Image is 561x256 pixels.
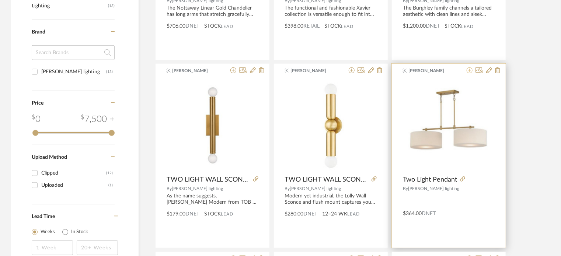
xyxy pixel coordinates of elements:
div: (12) [106,167,113,179]
div: Uploaded [41,179,108,191]
div: 0 [403,80,495,172]
div: The Burghley family channels a tailored aesthetic with clean lines and sleek metal shades. Featur... [403,5,495,18]
span: $1,200.00 [403,24,426,29]
span: DNET [304,211,318,217]
span: $364.00 [403,211,422,216]
span: [PERSON_NAME] lighting [408,186,459,191]
span: TWO LIGHT WALL SCONCE [167,176,250,184]
div: (1) [108,179,113,191]
input: Search Brands [32,45,115,60]
input: 20+ Weeks [77,241,118,255]
div: Modern yet industrial, the Lolly Wall Sconce and flush mount captures your attention with sleek c... [285,193,377,206]
span: STOCK [204,22,221,30]
span: [PERSON_NAME] [409,67,455,74]
span: DNET [422,211,436,216]
span: Lead [461,24,474,29]
span: Lead Time [32,214,55,219]
span: Lead [221,211,233,217]
span: $706.00 [167,24,185,29]
span: $179.00 [167,211,185,217]
div: (13) [106,66,113,78]
img: Two Light Pendant [403,80,495,171]
span: STOCK [325,22,341,30]
span: Retail [304,24,320,29]
span: Upload Method [32,155,67,160]
img: TWO LIGHT WALL SCONCE [167,80,258,171]
span: [PERSON_NAME] lighting [172,186,223,191]
span: [PERSON_NAME] lighting [290,186,341,191]
span: Lead [341,24,354,29]
span: [PERSON_NAME] [290,67,337,74]
span: Price [32,101,43,106]
span: DNET [185,211,199,217]
span: DNET [426,24,440,29]
span: Lead [221,24,233,29]
div: 0 [32,113,41,126]
span: 12–24 WK [323,210,348,218]
span: STOCK [204,210,221,218]
label: In Stock [71,228,88,236]
span: Brand [32,29,45,35]
span: DNET [185,24,199,29]
img: TWO LIGHT WALL SCONCE [285,80,377,171]
span: TWO LIGHT WALL SCONCE [285,176,369,184]
div: The functional and fashionable Xavier collection is versatile enough to fit into any interior. St... [285,5,377,18]
div: The Nottaway Linear Gold Chandelier has long arms that stretch gracefully from a small cog and a ... [167,5,258,18]
span: $398.00 [285,24,304,29]
span: Lead [348,211,360,217]
span: [PERSON_NAME] [173,67,219,74]
span: By [285,186,290,191]
label: Weeks [41,228,55,236]
div: 7,500 + [81,113,115,126]
span: STOCK [445,22,461,30]
div: Clipped [41,167,106,179]
input: 1 Week [32,241,73,255]
span: $280.00 [285,211,304,217]
span: By [167,186,172,191]
span: Two Light Pendant [403,176,457,184]
div: As the name suggests, [PERSON_NAME] Modern from TOB by [PERSON_NAME] for Visual Comfort Studio Co... [167,193,258,206]
div: [PERSON_NAME] lighting [41,66,106,78]
span: By [403,186,408,191]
